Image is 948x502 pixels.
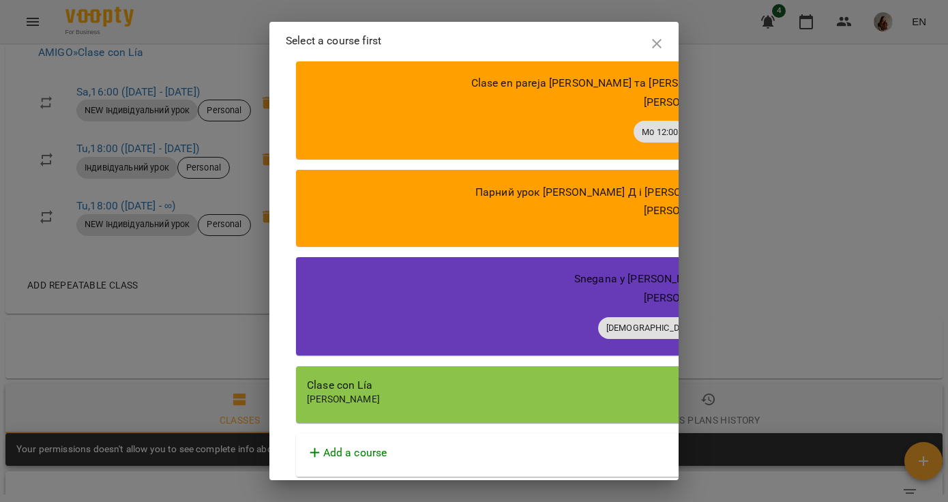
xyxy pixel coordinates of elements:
[598,321,717,334] span: [DEMOGRAPHIC_DATA]:30
[634,125,686,138] span: Mo 12:00
[475,184,727,201] p: Парний урок [PERSON_NAME] Д і [PERSON_NAME]
[286,33,381,49] p: Select a course first
[307,394,380,404] span: [PERSON_NAME]
[574,271,710,287] p: Snegana y [PERSON_NAME]
[323,445,387,461] p: Add a course
[644,95,726,108] span: [PERSON_NAME]
[644,204,726,217] span: [PERSON_NAME]
[644,291,726,304] span: [PERSON_NAME]
[471,75,732,91] p: Clase en pareja [PERSON_NAME] та [PERSON_NAME]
